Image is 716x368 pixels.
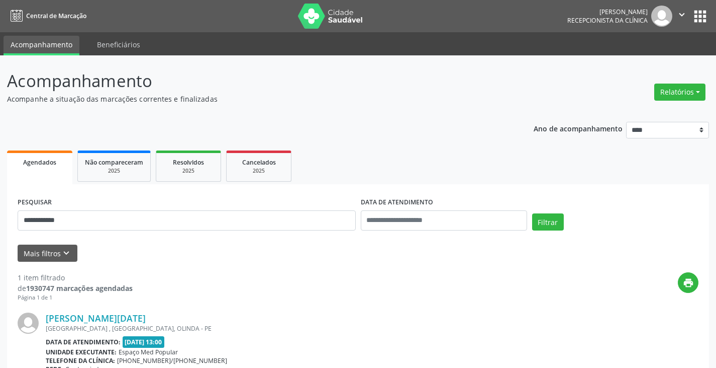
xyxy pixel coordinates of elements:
button: print [678,272,698,293]
span: Espaço Med Popular [119,348,178,356]
div: 2025 [163,167,214,175]
i:  [676,9,687,20]
b: Unidade executante: [46,348,117,356]
div: 2025 [85,167,143,175]
span: Central de Marcação [26,12,86,20]
button: Relatórios [654,84,705,101]
a: Acompanhamento [4,36,79,55]
label: DATA DE ATENDIMENTO [361,195,433,210]
a: Beneficiários [90,36,147,53]
p: Acompanhamento [7,68,498,94]
img: img [18,313,39,334]
span: Resolvidos [173,158,204,167]
button: apps [691,8,709,25]
i: keyboard_arrow_down [61,248,72,259]
button:  [672,6,691,27]
i: print [683,277,694,288]
span: Agendados [23,158,56,167]
img: img [651,6,672,27]
div: [GEOGRAPHIC_DATA] , [GEOGRAPHIC_DATA], OLINDA - PE [46,324,548,333]
p: Ano de acompanhamento [534,122,623,134]
a: [PERSON_NAME][DATE] [46,313,146,324]
div: [PERSON_NAME] [567,8,648,16]
button: Filtrar [532,213,564,231]
div: 2025 [234,167,284,175]
span: Recepcionista da clínica [567,16,648,25]
a: Central de Marcação [7,8,86,24]
b: Data de atendimento: [46,338,121,346]
div: de [18,283,133,293]
span: Cancelados [242,158,276,167]
button: Mais filtroskeyboard_arrow_down [18,245,77,262]
span: Não compareceram [85,158,143,167]
span: [PHONE_NUMBER]/[PHONE_NUMBER] [117,356,227,365]
div: Página 1 de 1 [18,293,133,302]
span: [DATE] 13:00 [123,336,165,348]
div: 1 item filtrado [18,272,133,283]
strong: 1930747 marcações agendadas [26,283,133,293]
label: PESQUISAR [18,195,52,210]
p: Acompanhe a situação das marcações correntes e finalizadas [7,94,498,104]
b: Telefone da clínica: [46,356,115,365]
